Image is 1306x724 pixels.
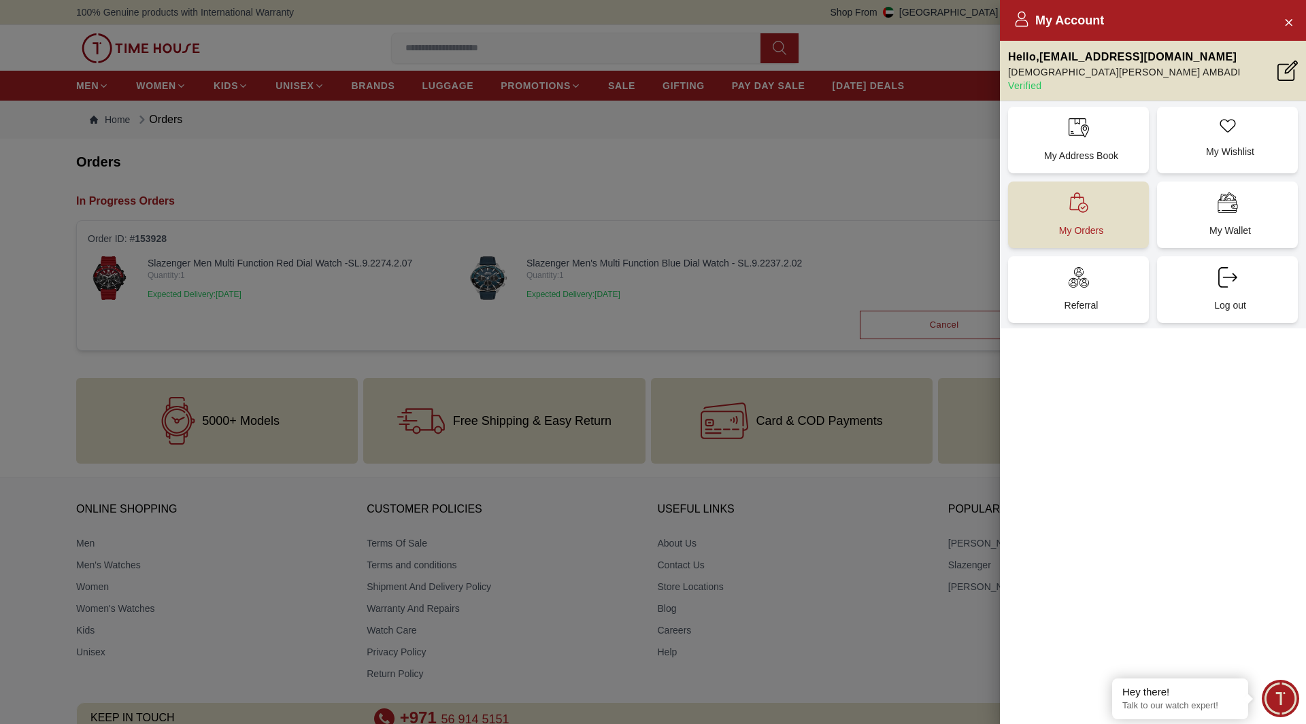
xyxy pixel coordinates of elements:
button: Close Account [1277,11,1299,33]
p: My Wishlist [1168,145,1292,158]
p: My Orders [1019,224,1143,237]
h2: My Account [1014,11,1104,30]
p: Verified [1008,79,1241,92]
p: [DEMOGRAPHIC_DATA][PERSON_NAME] AMBADI [1008,65,1241,79]
p: Talk to our watch expert! [1122,700,1238,712]
div: Hey there! [1122,685,1238,699]
div: Chat Widget [1262,680,1299,717]
p: My Wallet [1168,224,1292,237]
p: Referral [1019,298,1143,312]
p: Log out [1168,298,1292,312]
p: My Address Book [1019,149,1143,162]
p: Hello , [EMAIL_ADDRESS][DOMAIN_NAME] [1008,49,1241,65]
